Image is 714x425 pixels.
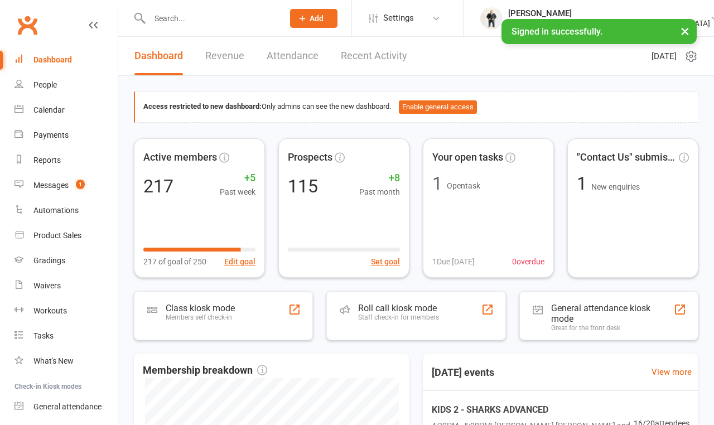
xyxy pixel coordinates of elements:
[15,98,118,123] a: Calendar
[33,80,57,89] div: People
[358,303,439,313] div: Roll call kiosk mode
[220,170,255,186] span: +5
[224,255,255,268] button: Edit goal
[288,149,332,166] span: Prospects
[512,255,544,268] span: 0 overdue
[134,37,183,75] a: Dashboard
[15,198,118,223] a: Automations
[143,100,689,114] div: Only admins can see the new dashboard.
[13,11,41,39] a: Clubworx
[359,186,400,198] span: Past month
[15,223,118,248] a: Product Sales
[15,173,118,198] a: Messages 1
[33,231,81,240] div: Product Sales
[146,11,276,26] input: Search...
[551,303,674,324] div: General attendance kiosk mode
[166,303,235,313] div: Class kiosk mode
[143,363,267,379] span: Membership breakdown
[33,331,54,340] div: Tasks
[508,8,710,18] div: [PERSON_NAME]
[33,181,69,190] div: Messages
[508,18,710,28] div: Traditional Brazilian Jiu Jitsu School [GEOGRAPHIC_DATA]
[432,149,503,166] span: Your open tasks
[15,273,118,298] a: Waivers
[15,298,118,323] a: Workouts
[33,55,72,64] div: Dashboard
[290,9,337,28] button: Add
[423,363,503,383] h3: [DATE] events
[383,6,414,31] span: Settings
[652,50,677,63] span: [DATE]
[33,356,74,365] div: What's New
[577,149,677,166] span: "Contact Us" submissions
[166,313,235,321] div: Members self check-in
[577,173,591,194] span: 1
[143,255,206,268] span: 217 of goal of 250
[143,177,173,195] div: 217
[432,255,475,268] span: 1 Due [DATE]
[371,255,400,268] button: Set goal
[675,19,695,43] button: ×
[76,180,85,189] span: 1
[591,182,640,191] span: New enquiries
[310,14,324,23] span: Add
[33,402,102,411] div: General attendance
[33,281,61,290] div: Waivers
[143,102,262,110] strong: Access restricted to new dashboard:
[359,170,400,186] span: +8
[288,177,318,195] div: 115
[205,37,244,75] a: Revenue
[143,149,217,166] span: Active members
[15,47,118,73] a: Dashboard
[512,26,602,37] span: Signed in successfully.
[447,181,480,190] span: Open task
[15,123,118,148] a: Payments
[15,73,118,98] a: People
[432,175,442,192] div: 1
[33,105,65,114] div: Calendar
[33,206,79,215] div: Automations
[15,323,118,349] a: Tasks
[33,156,61,165] div: Reports
[341,37,407,75] a: Recent Activity
[358,313,439,321] div: Staff check-in for members
[399,100,477,114] button: Enable general access
[267,37,319,75] a: Attendance
[551,324,674,332] div: Great for the front desk
[480,7,503,30] img: thumb_image1732515240.png
[33,306,67,315] div: Workouts
[33,256,65,265] div: Gradings
[15,148,118,173] a: Reports
[33,131,69,139] div: Payments
[432,403,634,418] span: KIDS 2 - SHARKS ADVANCED
[220,186,255,198] span: Past week
[15,394,118,419] a: General attendance kiosk mode
[15,349,118,374] a: What's New
[15,248,118,273] a: Gradings
[652,365,692,379] a: View more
